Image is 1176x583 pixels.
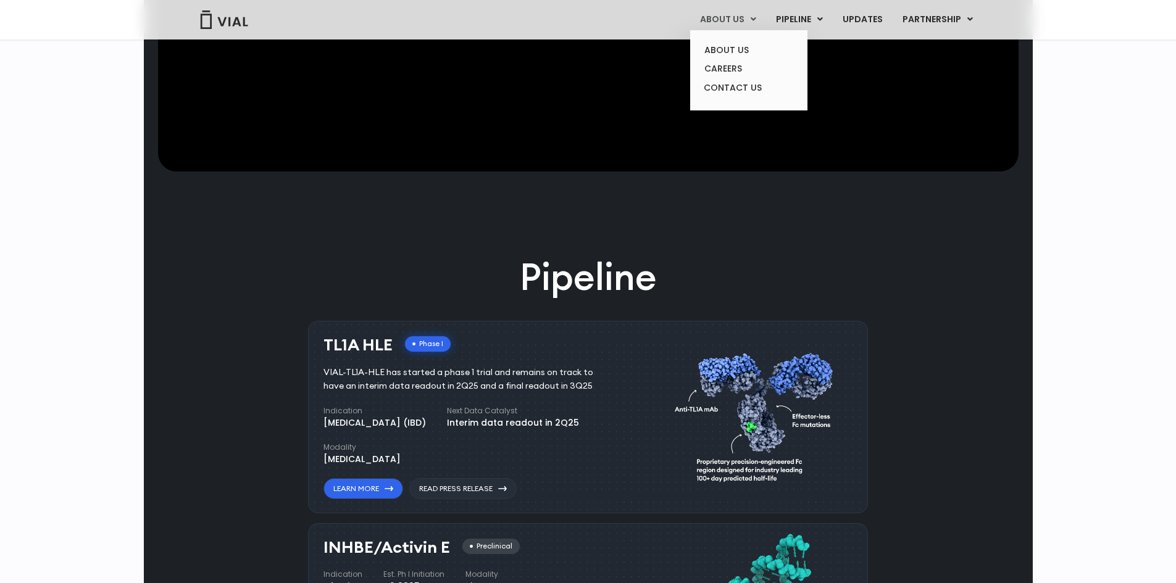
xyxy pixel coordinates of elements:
div: Preclinical [462,539,520,554]
a: Learn More [323,478,403,499]
h2: Pipeline [520,252,657,302]
a: CONTACT US [694,78,803,98]
h4: Modality [323,442,401,453]
img: Vial Logo [199,10,249,29]
h3: INHBE/Activin E [323,539,450,556]
div: [MEDICAL_DATA] [323,453,401,466]
h4: Est. Ph I Initiation [383,569,444,580]
a: ABOUT USMenu Toggle [690,9,765,30]
div: Interim data readout in 2Q25 [447,416,579,429]
h3: TL1A HLE [323,336,393,354]
a: Read Press Release [409,478,517,499]
h4: Modality [465,569,498,580]
h4: Indication [323,405,426,416]
h4: Indication [323,569,362,580]
a: CAREERS [694,59,803,78]
h4: Next Data Catalyst [447,405,579,416]
a: PARTNERSHIPMenu Toggle [893,9,983,30]
a: ABOUT US [694,41,803,60]
a: UPDATES [833,9,892,30]
div: VIAL-TL1A-HLE has started a phase 1 trial and remains on track to have an interim data readout in... [323,366,612,393]
div: [MEDICAL_DATA] (IBD) [323,416,426,429]
div: Phase I [405,336,451,352]
a: PIPELINEMenu Toggle [766,9,832,30]
img: TL1A antibody diagram. [675,330,840,500]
